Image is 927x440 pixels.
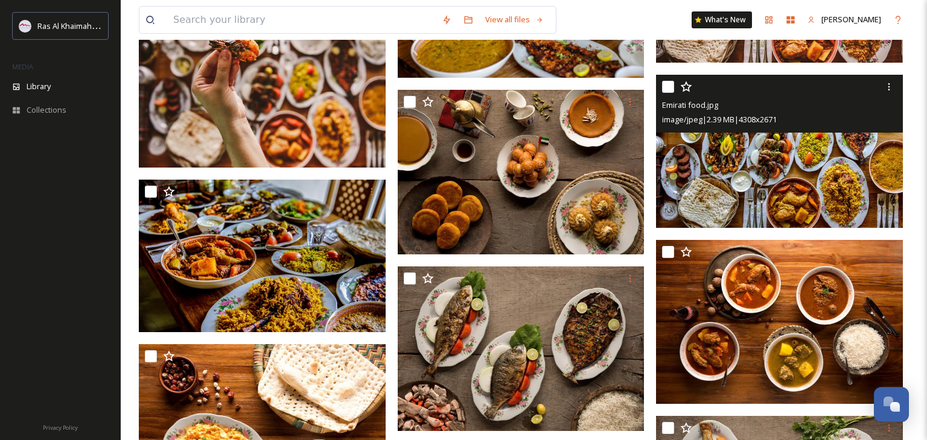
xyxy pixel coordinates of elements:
[19,20,31,32] img: Logo_RAKTDA_RGB-01.png
[692,11,752,28] a: What's New
[874,387,909,422] button: Open Chat
[167,7,436,33] input: Search your library
[27,81,51,92] span: Library
[139,18,386,168] img: Emirati food.jpg
[43,424,78,432] span: Privacy Policy
[43,420,78,434] a: Privacy Policy
[398,90,645,254] img: Emirati food.jpg
[656,240,903,404] img: Emirati food.jpg
[821,14,881,25] span: [PERSON_NAME]
[662,99,718,110] span: Emirati food.jpg
[801,8,887,31] a: [PERSON_NAME]
[398,266,645,431] img: Emirati food.jpg
[662,114,777,125] span: image/jpeg | 2.39 MB | 4308 x 2671
[37,20,208,31] span: Ras Al Khaimah Tourism Development Authority
[27,104,66,116] span: Collections
[479,8,550,31] a: View all files
[656,75,903,228] img: Emirati food.jpg
[12,62,33,71] span: MEDIA
[139,180,386,332] img: Emirati food.jpg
